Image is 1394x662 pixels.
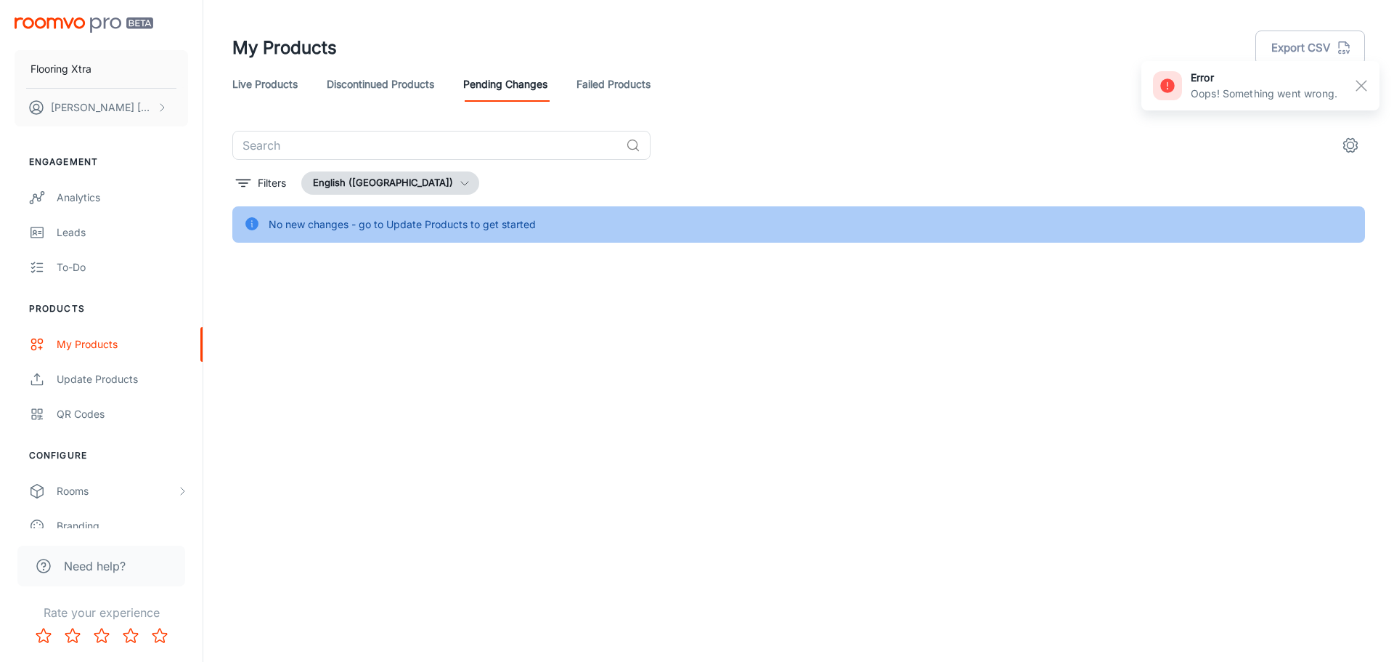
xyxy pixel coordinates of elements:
[1191,70,1337,86] h6: error
[232,131,620,160] input: Search
[327,67,434,102] a: Discontinued Products
[301,171,479,195] button: English ([GEOGRAPHIC_DATA])
[57,259,188,275] div: To-do
[57,190,188,206] div: Analytics
[30,61,91,77] p: Flooring Xtra
[463,67,547,102] a: Pending Changes
[1336,131,1365,160] button: settings
[232,171,290,195] button: filter
[57,225,188,241] div: Leads
[15,50,188,88] button: Flooring Xtra
[51,100,153,116] p: [PERSON_NAME] [PERSON_NAME]
[258,175,286,191] p: Filters
[269,211,536,238] div: No new changes - go to Update Products to get started
[15,89,188,126] button: [PERSON_NAME] [PERSON_NAME]
[1255,31,1365,65] button: Export CSV
[576,67,651,102] a: Failed Products
[232,35,337,61] h1: My Products
[15,17,153,33] img: Roomvo PRO Beta
[232,67,298,102] a: Live Products
[1191,86,1337,102] p: Oops! Something went wrong.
